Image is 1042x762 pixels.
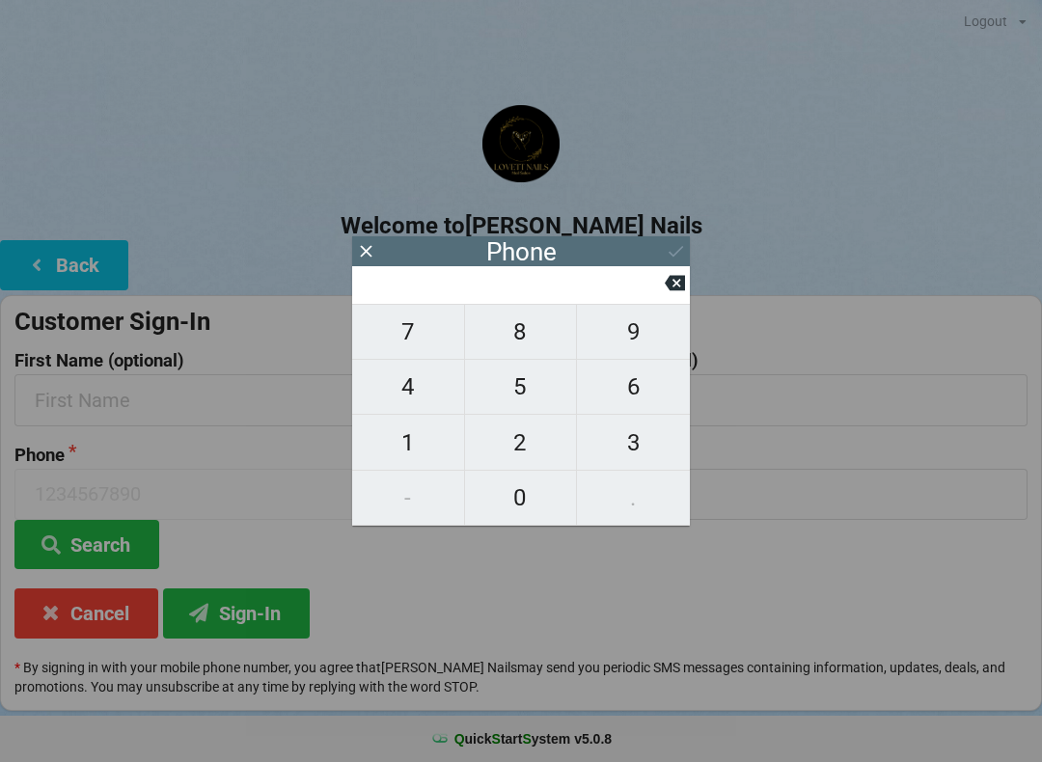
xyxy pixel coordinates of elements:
button: 9 [577,304,690,360]
span: 9 [577,312,690,352]
span: 6 [577,367,690,407]
span: 2 [465,422,577,463]
button: 5 [465,360,578,415]
button: 4 [352,360,465,415]
button: 2 [465,415,578,470]
div: Phone [486,242,557,261]
span: 8 [465,312,577,352]
span: 3 [577,422,690,463]
button: 7 [352,304,465,360]
span: 7 [352,312,464,352]
button: 3 [577,415,690,470]
span: 4 [352,367,464,407]
button: 8 [465,304,578,360]
span: 1 [352,422,464,463]
button: 0 [465,471,578,526]
button: 1 [352,415,465,470]
span: 5 [465,367,577,407]
span: 0 [465,477,577,518]
button: 6 [577,360,690,415]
